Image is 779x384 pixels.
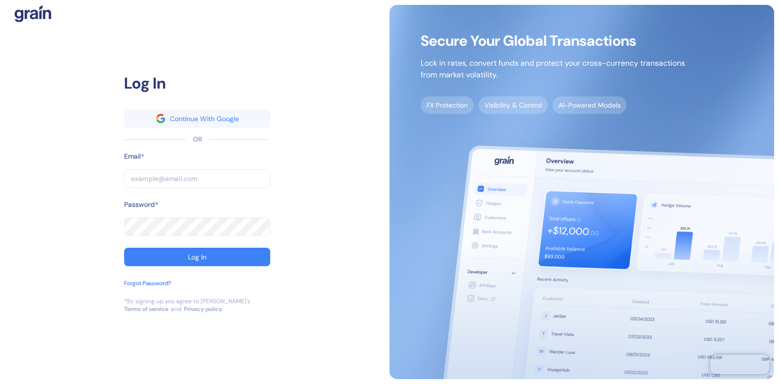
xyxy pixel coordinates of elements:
[170,115,239,122] div: Continue With Google
[124,297,250,305] div: *By signing up you agree to [PERSON_NAME]’s
[124,305,168,313] a: Terms of service
[156,114,165,123] img: google
[124,72,270,95] div: Log In
[124,169,270,188] input: example@email.com
[124,279,171,297] button: Forgot Password?
[710,355,769,374] iframe: Chatra live chat
[553,96,627,114] span: AI-Powered Models
[124,110,270,128] button: googleContinue With Google
[124,248,270,266] button: Log In
[124,200,155,210] label: Password
[193,134,202,145] div: OR
[389,5,774,379] img: signup-main-image
[188,254,206,260] div: Log In
[124,279,171,288] div: Forgot Password?
[421,96,474,114] span: FX Protection
[479,96,548,114] span: Visibility & Control
[421,36,685,46] span: Secure Your Global Transactions
[15,5,51,22] img: logo
[124,151,141,162] label: Email
[171,305,182,313] div: and
[421,57,685,81] p: Lock in rates, convert funds and protect your cross-currency transactions from market volatility.
[184,305,223,313] a: Privacy policy.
